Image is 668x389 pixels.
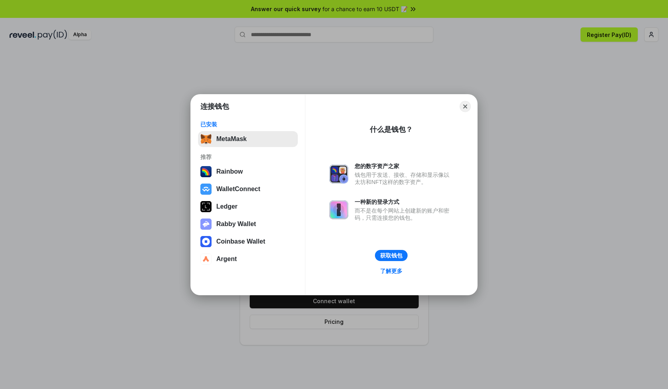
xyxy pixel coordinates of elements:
[198,131,298,147] button: MetaMask
[200,219,212,230] img: svg+xml,%3Csvg%20xmlns%3D%22http%3A%2F%2Fwww.w3.org%2F2000%2Fsvg%22%20fill%3D%22none%22%20viewBox...
[355,171,453,186] div: 钱包用于发送、接收、存储和显示像以太坊和NFT这样的数字资产。
[216,255,237,263] div: Argent
[380,252,402,259] div: 获取钱包
[200,102,229,111] h1: 连接钱包
[200,121,295,128] div: 已安装
[216,168,243,175] div: Rainbow
[200,184,212,195] img: svg+xml,%3Csvg%20width%3D%2228%22%20height%3D%2228%22%20viewBox%3D%220%200%2028%2028%22%20fill%3D...
[460,101,471,112] button: Close
[329,165,348,184] img: svg+xml,%3Csvg%20xmlns%3D%22http%3A%2F%2Fwww.w3.org%2F2000%2Fsvg%22%20fill%3D%22none%22%20viewBox...
[198,181,298,197] button: WalletConnect
[198,251,298,267] button: Argent
[375,250,408,261] button: 获取钱包
[216,135,247,143] div: MetaMask
[370,125,413,134] div: 什么是钱包？
[200,201,212,212] img: svg+xml,%3Csvg%20xmlns%3D%22http%3A%2F%2Fwww.w3.org%2F2000%2Fsvg%22%20width%3D%2228%22%20height%3...
[200,254,212,265] img: svg+xml,%3Csvg%20width%3D%2228%22%20height%3D%2228%22%20viewBox%3D%220%200%2028%2028%22%20fill%3D...
[216,186,260,193] div: WalletConnect
[198,199,298,215] button: Ledger
[200,153,295,161] div: 推荐
[216,238,265,245] div: Coinbase Wallet
[200,236,212,247] img: svg+xml,%3Csvg%20width%3D%2228%22%20height%3D%2228%22%20viewBox%3D%220%200%2028%2028%22%20fill%3D...
[198,216,298,232] button: Rabby Wallet
[200,134,212,145] img: svg+xml,%3Csvg%20fill%3D%22none%22%20height%3D%2233%22%20viewBox%3D%220%200%2035%2033%22%20width%...
[375,266,407,276] a: 了解更多
[355,198,453,205] div: 一种新的登录方式
[198,164,298,180] button: Rainbow
[216,203,237,210] div: Ledger
[198,234,298,250] button: Coinbase Wallet
[355,207,453,221] div: 而不是在每个网站上创建新的账户和密码，只需连接您的钱包。
[216,221,256,228] div: Rabby Wallet
[200,166,212,177] img: svg+xml,%3Csvg%20width%3D%22120%22%20height%3D%22120%22%20viewBox%3D%220%200%20120%20120%22%20fil...
[329,200,348,219] img: svg+xml,%3Csvg%20xmlns%3D%22http%3A%2F%2Fwww.w3.org%2F2000%2Fsvg%22%20fill%3D%22none%22%20viewBox...
[355,163,453,170] div: 您的数字资产之家
[380,267,402,275] div: 了解更多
